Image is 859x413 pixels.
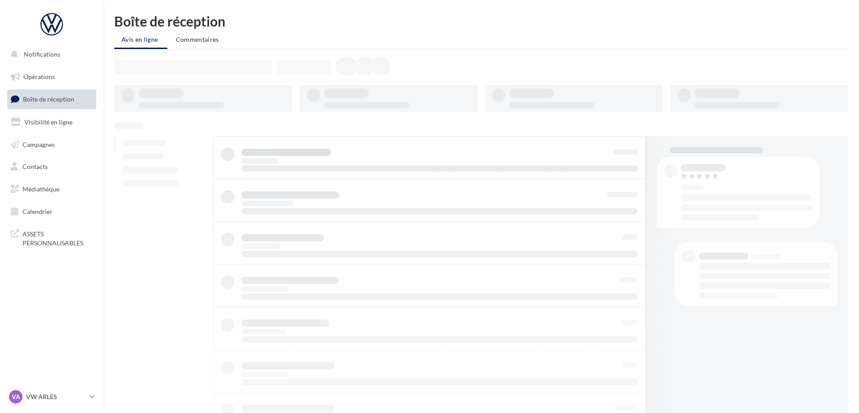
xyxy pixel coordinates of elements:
[22,208,53,215] span: Calendrier
[176,36,219,43] span: Commentaires
[22,140,55,148] span: Campagnes
[7,388,96,405] a: VA VW ARLES
[23,73,55,80] span: Opérations
[22,228,93,247] span: ASSETS PERSONNALISABLES
[5,202,98,221] a: Calendrier
[5,89,98,109] a: Boîte de réception
[114,14,848,28] div: Boîte de réception
[22,163,48,170] span: Contacts
[5,224,98,251] a: ASSETS PERSONNALISABLES
[24,118,72,126] span: Visibilité en ligne
[5,180,98,199] a: Médiathèque
[22,185,59,193] span: Médiathèque
[5,113,98,132] a: Visibilité en ligne
[12,392,20,401] span: VA
[24,50,60,58] span: Notifications
[5,135,98,154] a: Campagnes
[26,392,86,401] p: VW ARLES
[5,45,94,64] button: Notifications
[5,157,98,176] a: Contacts
[5,67,98,86] a: Opérations
[23,95,74,103] span: Boîte de réception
